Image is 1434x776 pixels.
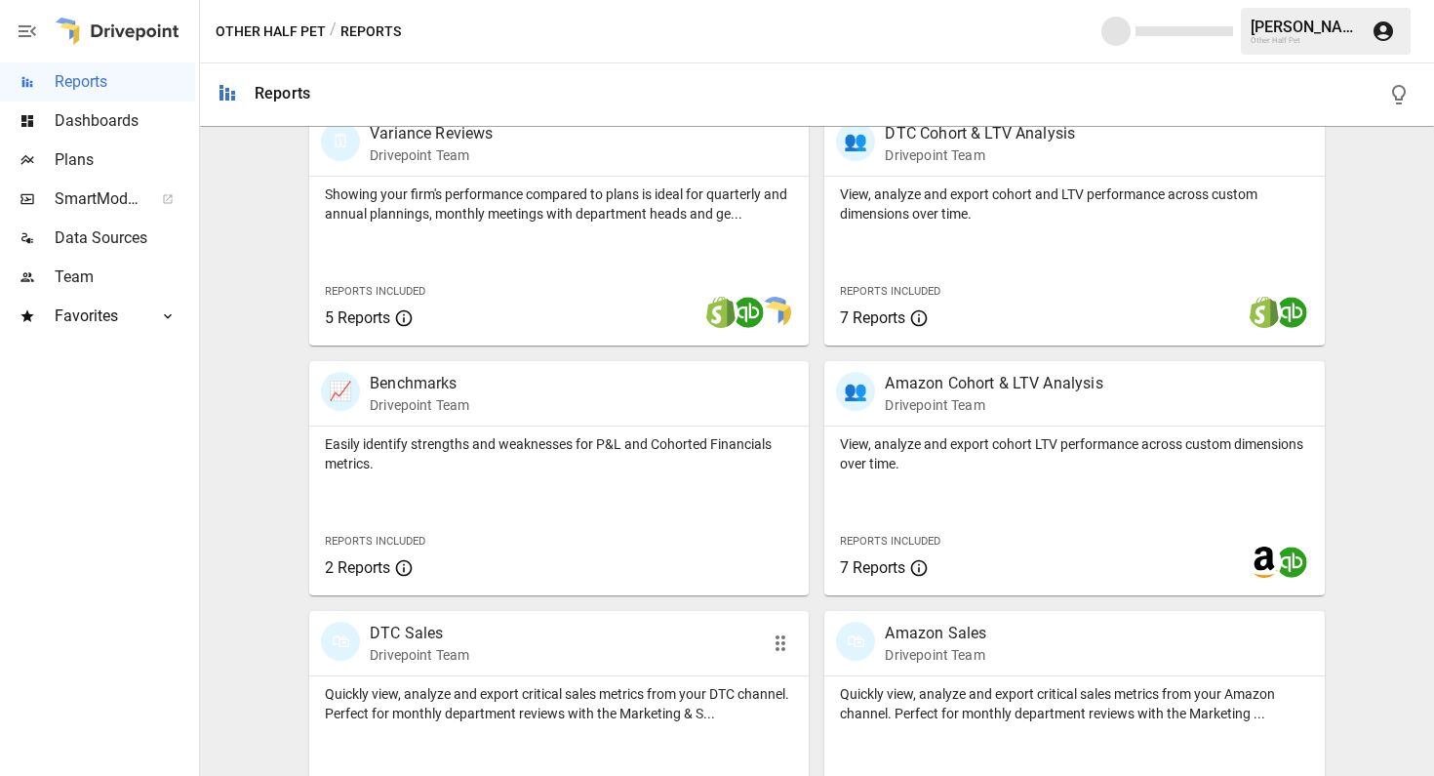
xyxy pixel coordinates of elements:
[325,434,793,473] p: Easily identify strengths and weaknesses for P&L and Cohorted Financials metrics.
[55,305,140,328] span: Favorites
[370,622,469,645] p: DTC Sales
[1249,547,1280,578] img: amazon
[325,684,793,723] p: Quickly view, analyze and export critical sales metrics from your DTC channel. Perfect for monthl...
[840,684,1308,723] p: Quickly view, analyze and export critical sales metrics from your Amazon channel. Perfect for mon...
[325,184,793,224] p: Showing your firm's performance compared to plans is ideal for quarterly and annual plannings, mo...
[1249,297,1280,328] img: shopify
[216,20,326,44] button: Other Half Pet
[836,122,875,161] div: 👥
[840,535,940,548] span: Reports Included
[836,622,875,661] div: 🛍
[370,395,469,415] p: Drivepoint Team
[325,285,425,298] span: Reports Included
[885,622,986,645] p: Amazon Sales
[370,122,493,145] p: Variance Reviews
[321,122,360,161] div: 🗓
[330,20,337,44] div: /
[885,122,1075,145] p: DTC Cohort & LTV Analysis
[325,308,390,327] span: 5 Reports
[840,285,940,298] span: Reports Included
[840,308,905,327] span: 7 Reports
[321,622,360,661] div: 🛍
[836,372,875,411] div: 👥
[55,148,195,172] span: Plans
[840,558,905,577] span: 7 Reports
[370,145,493,165] p: Drivepoint Team
[840,184,1308,224] p: View, analyze and export cohort and LTV performance across custom dimensions over time.
[760,297,791,328] img: smart model
[55,109,195,133] span: Dashboards
[885,145,1075,165] p: Drivepoint Team
[1276,547,1307,578] img: quickbooks
[55,265,195,289] span: Team
[321,372,360,411] div: 📈
[255,84,310,102] div: Reports
[325,535,425,548] span: Reports Included
[885,372,1102,395] p: Amazon Cohort & LTV Analysis
[705,297,737,328] img: shopify
[55,226,195,250] span: Data Sources
[840,434,1308,473] p: View, analyze and export cohort LTV performance across custom dimensions over time.
[55,70,195,94] span: Reports
[370,645,469,665] p: Drivepoint Team
[370,372,469,395] p: Benchmarks
[1251,18,1360,36] div: [PERSON_NAME]
[1251,36,1360,45] div: Other Half Pet
[1276,297,1307,328] img: quickbooks
[885,645,986,665] p: Drivepoint Team
[55,187,140,211] span: SmartModel
[139,184,153,209] span: ™
[885,395,1102,415] p: Drivepoint Team
[733,297,764,328] img: quickbooks
[325,558,390,577] span: 2 Reports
